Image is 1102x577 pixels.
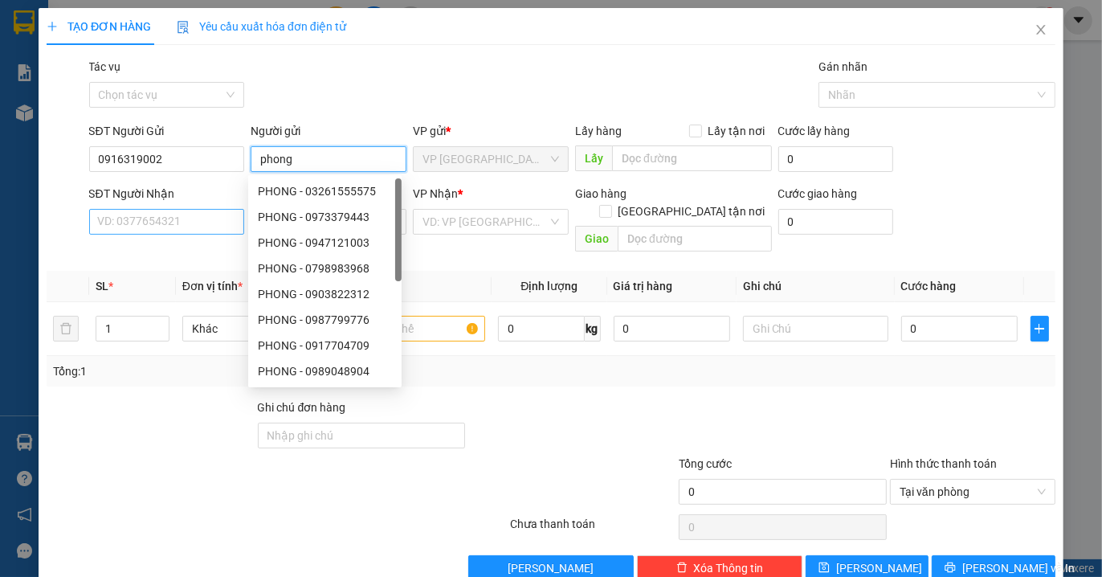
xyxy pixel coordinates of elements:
[778,146,893,172] input: Cước lấy hàng
[258,401,346,414] label: Ghi chú đơn hàng
[182,280,243,293] span: Đơn vị tính
[248,333,402,358] div: PHONG - 0917704709
[575,187,627,200] span: Giao hàng
[1035,23,1047,36] span: close
[413,122,569,140] div: VP gửi
[612,145,771,171] input: Dọc đường
[778,125,851,137] label: Cước lấy hàng
[945,562,956,575] span: printer
[258,234,392,252] div: PHONG - 0947121003
[258,208,392,226] div: PHONG - 0973379443
[1018,8,1063,53] button: Close
[614,280,673,293] span: Giá trị hàng
[676,562,688,575] span: delete
[80,102,169,114] span: VPGT1109250001
[248,178,402,204] div: PHONG - 03261555575
[778,209,893,235] input: Cước giao hàng
[258,182,392,200] div: PHONG - 03261555575
[585,316,601,342] span: kg
[258,260,392,277] div: PHONG - 0798983968
[248,204,402,230] div: PHONG - 0973379443
[127,72,197,81] span: Hotline: 19001152
[1031,316,1049,342] button: plus
[89,122,245,140] div: SĐT Người Gửi
[694,559,764,577] span: Xóa Thông tin
[89,185,245,203] div: SĐT Người Nhận
[248,256,402,281] div: PHONG - 0798983968
[177,20,346,33] span: Yêu cầu xuất hóa đơn điện tử
[192,317,318,341] span: Khác
[127,9,220,23] strong: ĐỒNG PHƯỚC
[127,48,221,68] span: 01 Võ Văn Truyện, KP.1, Phường 2
[1031,322,1048,335] span: plus
[47,21,58,32] span: plus
[258,285,392,303] div: PHONG - 0903822312
[248,307,402,333] div: PHONG - 0987799776
[89,60,121,73] label: Tác vụ
[575,145,612,171] span: Lấy
[47,20,151,33] span: TẠO ĐƠN HÀNG
[258,423,465,448] input: Ghi chú đơn hàng
[679,457,732,470] span: Tổng cước
[818,60,867,73] label: Gán nhãn
[901,280,957,293] span: Cước hàng
[413,187,458,200] span: VP Nhận
[614,316,730,342] input: 0
[818,562,830,575] span: save
[900,480,1046,504] span: Tại văn phòng
[258,337,392,354] div: PHONG - 0917704709
[6,10,77,80] img: logo
[743,316,888,342] input: Ghi Chú
[702,122,772,140] span: Lấy tận nơi
[508,559,594,577] span: [PERSON_NAME]
[737,271,895,302] th: Ghi chú
[5,104,169,113] span: [PERSON_NAME]:
[177,21,190,34] img: icon
[962,559,1075,577] span: [PERSON_NAME] và In
[248,358,402,384] div: PHONG - 0989048904
[612,203,772,220] span: [GEOGRAPHIC_DATA] tận nơi
[422,147,559,171] span: VP Giang Tân
[778,187,858,200] label: Cước giao hàng
[5,117,98,126] span: In ngày:
[520,280,578,293] span: Định lượng
[618,226,771,252] input: Dọc đường
[575,226,618,252] span: Giao
[127,26,216,46] span: Bến xe [GEOGRAPHIC_DATA]
[53,316,79,342] button: delete
[341,316,486,342] input: VD: Bàn, Ghế
[248,281,402,307] div: PHONG - 0903822312
[96,280,108,293] span: SL
[43,87,197,100] span: -----------------------------------------
[890,457,997,470] label: Hình thức thanh toán
[575,125,622,137] span: Lấy hàng
[508,515,677,543] div: Chưa thanh toán
[258,362,392,380] div: PHONG - 0989048904
[35,117,98,126] span: 09:27:40 [DATE]
[53,362,427,380] div: Tổng: 1
[836,559,922,577] span: [PERSON_NAME]
[251,122,406,140] div: Người gửi
[258,311,392,329] div: PHONG - 0987799776
[248,230,402,256] div: PHONG - 0947121003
